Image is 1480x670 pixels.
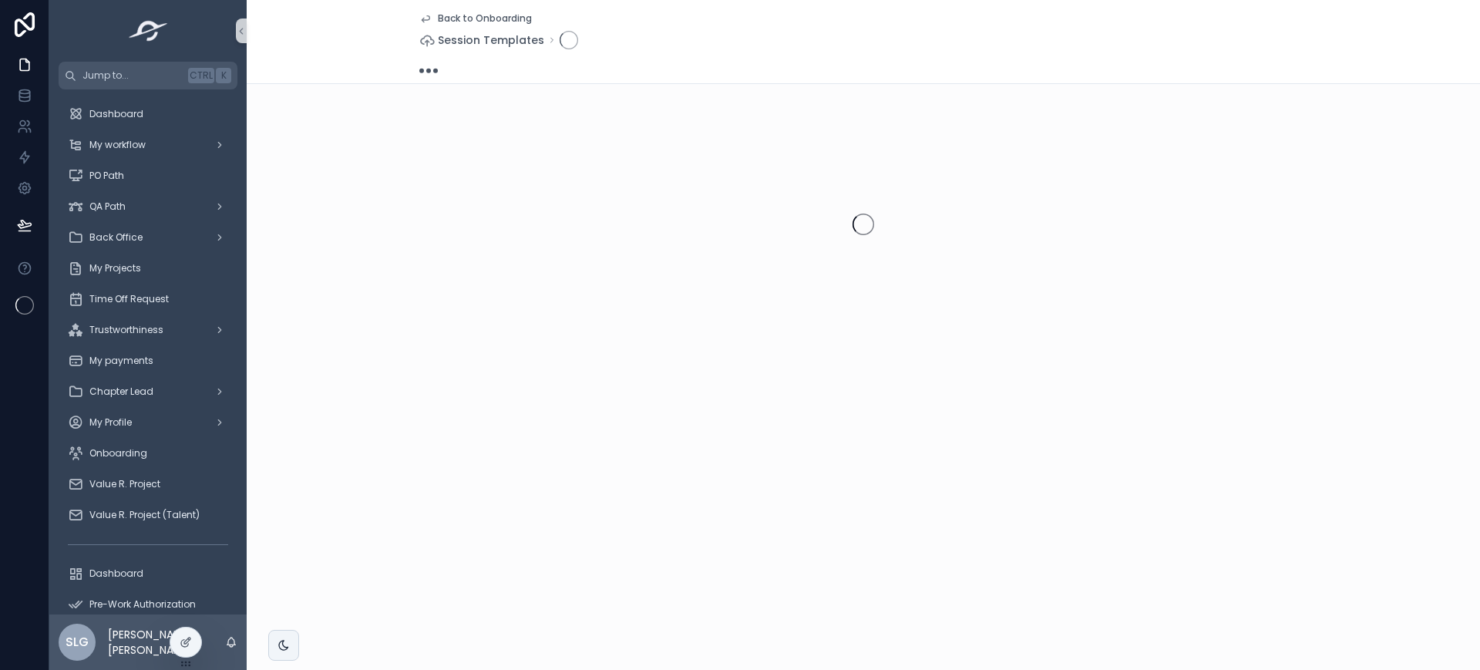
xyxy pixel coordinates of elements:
span: Value R. Project [89,478,160,490]
span: Ctrl [188,68,214,83]
a: Pre-Work Authorization [59,591,237,618]
a: Onboarding [59,439,237,467]
a: Trustworthiness [59,316,237,344]
span: Session Templates [438,32,544,48]
a: QA Path [59,193,237,221]
span: QA Path [89,200,126,213]
a: Value R. Project (Talent) [59,501,237,529]
a: My workflow [59,131,237,159]
span: Dashboard [89,567,143,580]
span: My workflow [89,139,146,151]
p: [PERSON_NAME] [PERSON_NAME] [108,627,225,658]
span: Onboarding [89,447,147,460]
span: Value R. Project (Talent) [89,509,200,521]
a: My payments [59,347,237,375]
a: Time Off Request [59,285,237,313]
span: My Profile [89,416,132,429]
a: PO Path [59,162,237,190]
span: Back Office [89,231,143,244]
span: Dashboard [89,108,143,120]
span: Pre-Work Authorization [89,598,196,611]
a: Back to Onboarding [419,12,532,25]
a: Back Office [59,224,237,251]
a: Value R. Project [59,470,237,498]
span: Time Off Request [89,293,169,305]
img: App logo [124,19,173,43]
span: K [217,69,230,82]
span: PO Path [89,170,124,182]
span: SLG [66,633,89,651]
span: Back to Onboarding [438,12,532,25]
span: My Projects [89,262,141,274]
div: scrollable content [49,89,247,614]
span: My payments [89,355,153,367]
button: Jump to...CtrlK [59,62,237,89]
span: Trustworthiness [89,324,163,336]
a: My Projects [59,254,237,282]
a: Chapter Lead [59,378,237,406]
span: Chapter Lead [89,386,153,398]
a: Dashboard [59,560,237,588]
a: My Profile [59,409,237,436]
a: Session Templates [419,32,544,48]
span: Jump to... [82,69,182,82]
a: Dashboard [59,100,237,128]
